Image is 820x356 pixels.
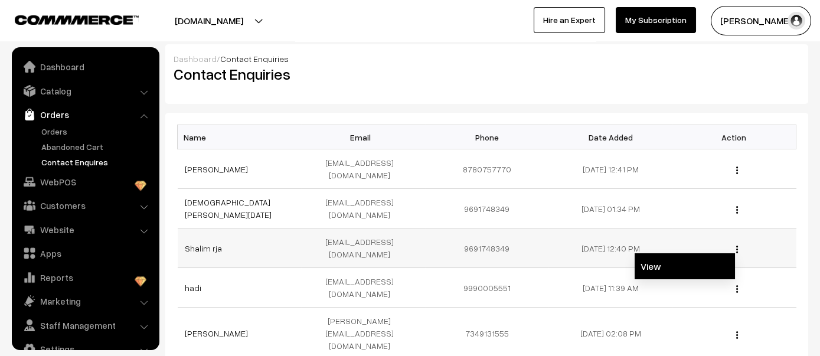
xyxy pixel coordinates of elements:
td: [EMAIL_ADDRESS][DOMAIN_NAME] [301,228,425,268]
td: 9691748349 [425,228,549,268]
a: [DEMOGRAPHIC_DATA][PERSON_NAME][DATE] [185,197,272,220]
a: Contact Enquires [38,156,155,168]
th: Email [301,125,425,149]
a: Orders [38,125,155,138]
span: Contact Enquiries [220,54,289,64]
th: Date Added [548,125,672,149]
a: Dashboard [15,56,155,77]
th: Phone [425,125,549,149]
td: [DATE] 11:39 AM [548,268,672,308]
td: [EMAIL_ADDRESS][DOMAIN_NAME] [301,149,425,189]
a: Apps [15,243,155,264]
a: Marketing [15,290,155,312]
div: / [174,53,800,65]
a: hadi [185,283,201,293]
a: COMMMERCE [15,12,118,26]
a: [PERSON_NAME] [185,164,248,174]
td: 8780757770 [425,149,549,189]
a: Staff Management [15,315,155,336]
img: Menu [736,246,738,253]
img: Menu [736,166,738,174]
button: [PERSON_NAME]… [711,6,811,35]
a: WebPOS [15,171,155,192]
td: [DATE] 12:41 PM [548,149,672,189]
img: Menu [736,331,738,339]
th: Name [178,125,302,149]
a: Hire an Expert [534,7,605,33]
td: [DATE] 12:40 PM [548,228,672,268]
td: [EMAIL_ADDRESS][DOMAIN_NAME] [301,189,425,228]
a: Catalog [15,80,155,102]
td: 9691748349 [425,189,549,228]
a: Website [15,219,155,240]
td: [EMAIL_ADDRESS][DOMAIN_NAME] [301,268,425,308]
a: Abandoned Cart [38,141,155,153]
h2: Contact Enquiries [174,65,478,83]
img: Menu [736,206,738,214]
a: Reports [15,267,155,288]
img: user [788,12,805,30]
a: My Subscription [616,7,696,33]
th: Action [672,125,796,149]
img: Menu [736,285,738,293]
button: [DOMAIN_NAME] [133,6,285,35]
img: COMMMERCE [15,15,139,24]
td: [DATE] 01:34 PM [548,189,672,228]
a: [PERSON_NAME] [185,328,248,338]
td: 9990005551 [425,268,549,308]
a: View [635,253,735,279]
a: Dashboard [174,54,217,64]
a: Customers [15,195,155,216]
a: Orders [15,104,155,125]
a: Shalim rja [185,243,222,253]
